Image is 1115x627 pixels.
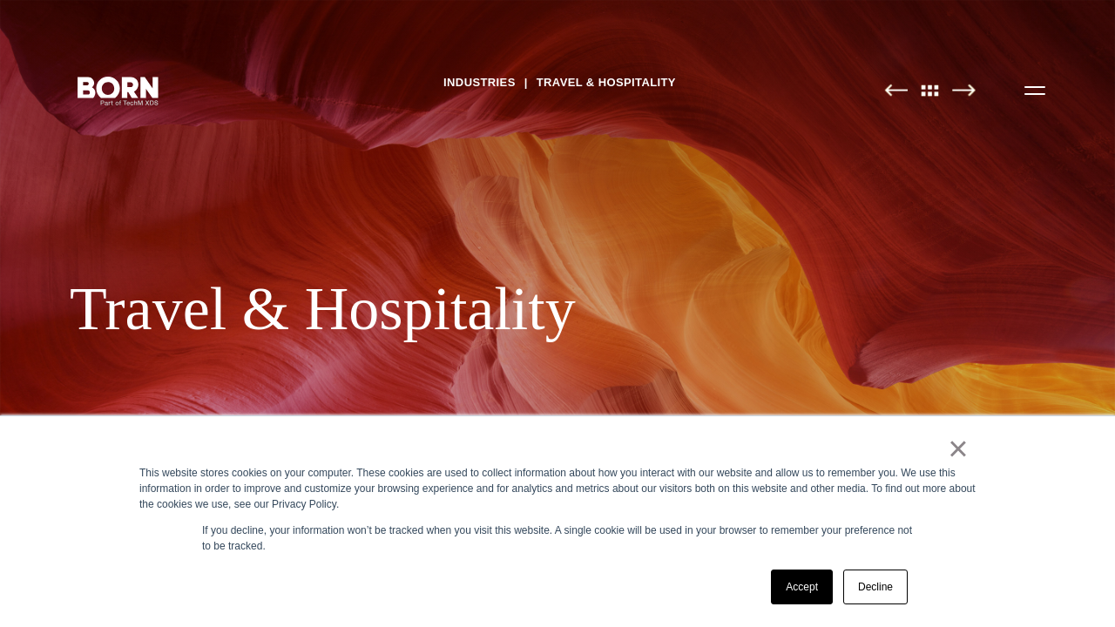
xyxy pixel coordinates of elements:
[202,522,913,554] p: If you decline, your information won’t be tracked when you visit this website. A single cookie wi...
[884,84,908,97] img: Previous Page
[912,84,949,97] img: All Pages
[771,570,833,604] a: Accept
[843,570,908,604] a: Decline
[537,70,676,96] a: Travel & Hospitality
[948,441,969,456] a: ×
[1014,71,1056,108] button: Open
[70,273,1045,345] div: Travel & Hospitality
[443,70,516,96] a: Industries
[139,465,976,512] div: This website stores cookies on your computer. These cookies are used to collect information about...
[952,84,976,97] img: Next Page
